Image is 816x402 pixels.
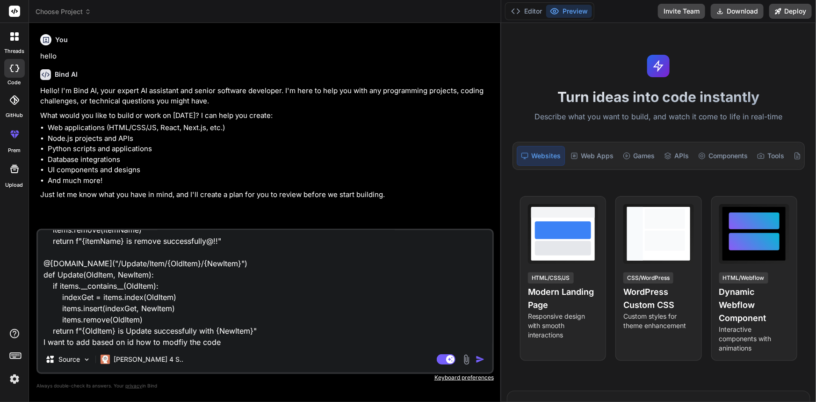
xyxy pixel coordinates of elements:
p: Responsive design with smooth interactions [528,312,598,340]
h4: Dynamic Webflow Component [719,285,789,325]
li: UI components and designs [48,165,492,175]
img: settings [7,371,22,387]
p: [PERSON_NAME] 4 S.. [114,355,183,364]
p: Describe what you want to build, and watch it come to life in real-time [507,111,810,123]
h6: You [55,35,68,44]
label: code [8,79,21,87]
h4: Modern Landing Page [528,285,598,312]
img: attachment [461,354,472,365]
button: Preview [546,5,592,18]
label: GitHub [6,111,23,119]
div: Games [619,146,658,166]
label: Upload [6,181,23,189]
div: APIs [660,146,693,166]
button: Deploy [769,4,812,19]
p: hello [40,51,492,62]
li: Database integrations [48,154,492,165]
img: icon [476,355,485,364]
p: What would you like to build or work on [DATE]? I can help you create: [40,110,492,121]
span: Choose Project [36,7,91,16]
h1: Turn ideas into code instantly [507,88,810,105]
p: Source [58,355,80,364]
li: And much more! [48,175,492,186]
li: Web applications (HTML/CSS/JS, React, Next.js, etc.) [48,123,492,133]
p: Hello! I'm Bind AI, your expert AI assistant and senior software developer. I'm here to help you ... [40,86,492,107]
div: Web Apps [567,146,617,166]
h4: WordPress Custom CSS [623,285,693,312]
p: Keyboard preferences [36,374,494,381]
img: Claude 4 Sonnet [101,355,110,364]
label: prem [8,146,21,154]
p: Just let me know what you have in mind, and I'll create a plan for you to review before we start ... [40,190,492,200]
div: CSS/WordPress [623,272,673,284]
button: Download [711,4,764,19]
div: Tools [753,146,788,166]
label: threads [4,47,24,55]
button: Editor [507,5,546,18]
img: Pick Models [83,356,91,364]
div: HTML/CSS/JS [528,272,574,284]
button: Invite Team [658,4,705,19]
p: Always double-check its answers. Your in Bind [36,381,494,390]
p: Interactive components with animations [719,325,789,353]
div: Websites [517,146,565,166]
h6: Bind AI [55,70,78,79]
div: Components [694,146,751,166]
p: Custom styles for theme enhancement [623,312,693,330]
span: privacy [125,383,142,388]
div: HTML/Webflow [719,272,768,284]
li: Node.js projects and APIs [48,133,492,144]
textarea: from fastapi import FastAPI app = FastAPI() items = ["Apple"] @app.get("/") def rootss(): return ... [38,230,492,346]
li: Python scripts and applications [48,144,492,154]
